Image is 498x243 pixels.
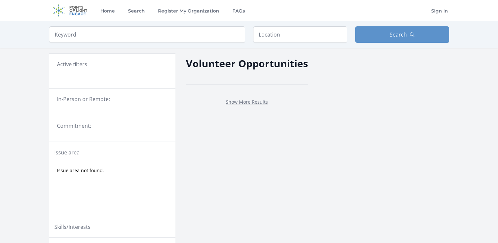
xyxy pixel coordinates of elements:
h3: Active filters [57,60,87,68]
legend: In-Person or Remote: [57,95,168,103]
a: Show More Results [226,99,268,105]
span: Search [390,31,407,39]
input: Keyword [49,26,245,43]
span: Issue area not found. [57,167,104,174]
legend: Issue area [54,148,80,156]
legend: Skills/Interests [54,223,91,231]
h2: Volunteer Opportunities [186,56,308,71]
input: Location [253,26,347,43]
button: Search [355,26,449,43]
legend: Commitment: [57,122,168,130]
